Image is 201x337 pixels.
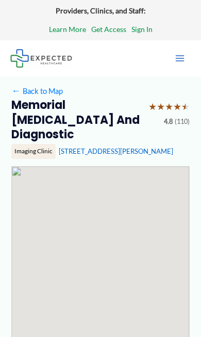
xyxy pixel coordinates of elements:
[181,98,190,116] span: ★
[11,144,56,158] div: Imaging Clinic
[131,23,153,36] a: Sign In
[56,6,146,15] strong: Providers, Clinics, and Staff:
[169,47,191,69] button: Main menu toggle
[11,98,141,142] h2: Memorial [MEDICAL_DATA] And Diagnostic
[59,147,173,155] a: [STREET_ADDRESS][PERSON_NAME]
[11,84,62,98] a: ←Back to Map
[165,98,173,116] span: ★
[157,98,165,116] span: ★
[164,116,173,128] span: 4.8
[175,116,190,128] span: (110)
[148,98,157,116] span: ★
[49,23,86,36] a: Learn More
[11,86,21,95] span: ←
[173,98,181,116] span: ★
[91,23,126,36] a: Get Access
[10,49,72,67] img: Expected Healthcare Logo - side, dark font, small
